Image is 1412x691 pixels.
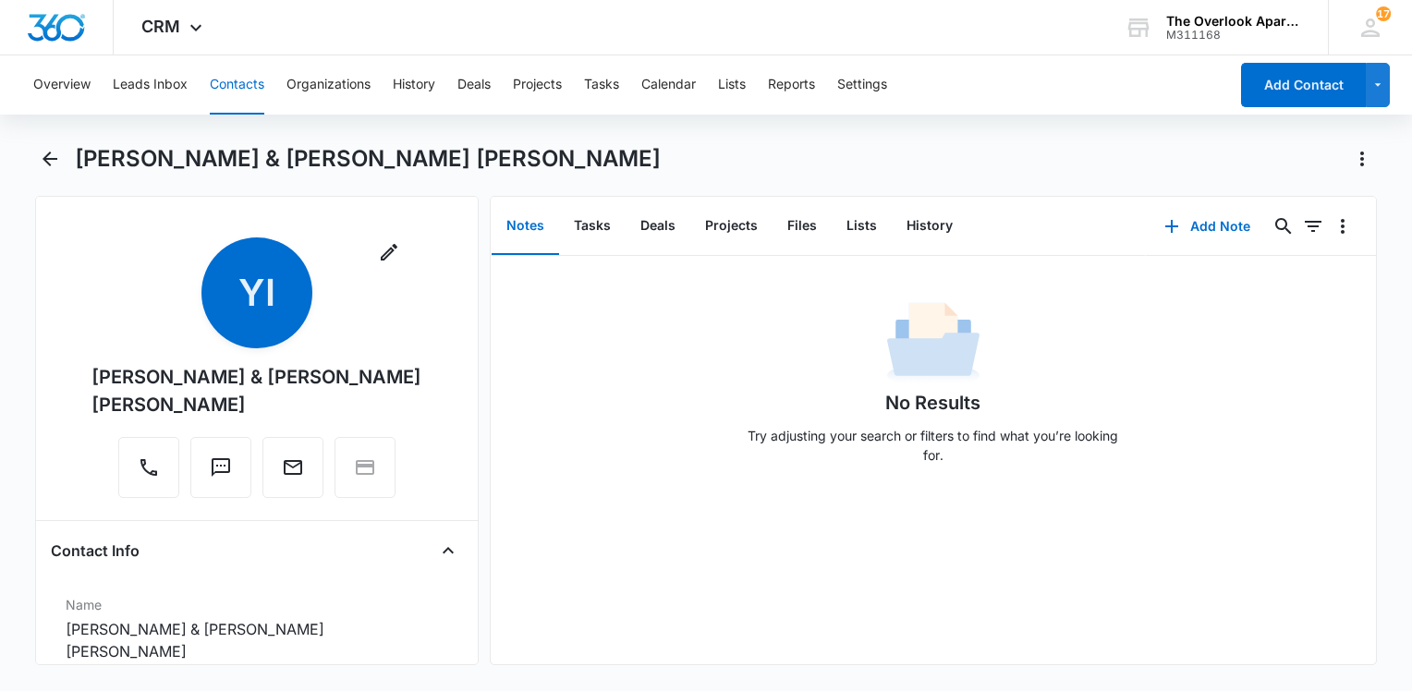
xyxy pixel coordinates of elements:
button: Organizations [286,55,371,115]
button: Actions [1347,144,1377,174]
button: Tasks [584,55,619,115]
h1: [PERSON_NAME] & [PERSON_NAME] [PERSON_NAME] [75,145,661,173]
span: YI [201,237,312,348]
button: Lists [718,55,746,115]
div: [PERSON_NAME] & [PERSON_NAME] [PERSON_NAME] [91,363,422,418]
button: Email [262,437,323,498]
img: No Data [887,297,980,389]
button: History [393,55,435,115]
button: Lists [832,198,892,255]
button: Add Note [1146,204,1269,249]
a: Email [262,466,323,481]
button: Overview [33,55,91,115]
button: Projects [513,55,562,115]
button: Text [190,437,251,498]
h4: Contact Info [51,539,140,562]
div: account name [1166,14,1301,29]
a: Call [118,466,179,481]
button: Calendar [641,55,696,115]
button: Overflow Menu [1328,212,1357,241]
button: Deals [457,55,491,115]
div: Name[PERSON_NAME] & [PERSON_NAME] [PERSON_NAME] [51,588,463,671]
dd: [PERSON_NAME] & [PERSON_NAME] [PERSON_NAME] [66,618,448,662]
div: notifications count [1376,6,1391,21]
span: CRM [141,17,180,36]
button: History [892,198,968,255]
button: Close [433,536,463,565]
h1: No Results [885,389,980,417]
button: Call [118,437,179,498]
span: 17 [1376,6,1391,21]
div: account id [1166,29,1301,42]
button: Notes [492,198,559,255]
button: Files [773,198,832,255]
button: Search... [1269,212,1298,241]
button: Contacts [210,55,264,115]
label: Name [66,595,448,614]
a: Text [190,466,251,481]
button: Filters [1298,212,1328,241]
button: Reports [768,55,815,115]
button: Leads Inbox [113,55,188,115]
button: Settings [837,55,887,115]
button: Deals [626,198,690,255]
p: Try adjusting your search or filters to find what you’re looking for. [739,426,1127,465]
button: Tasks [559,198,626,255]
button: Back [35,144,64,174]
button: Add Contact [1241,63,1366,107]
button: Projects [690,198,773,255]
